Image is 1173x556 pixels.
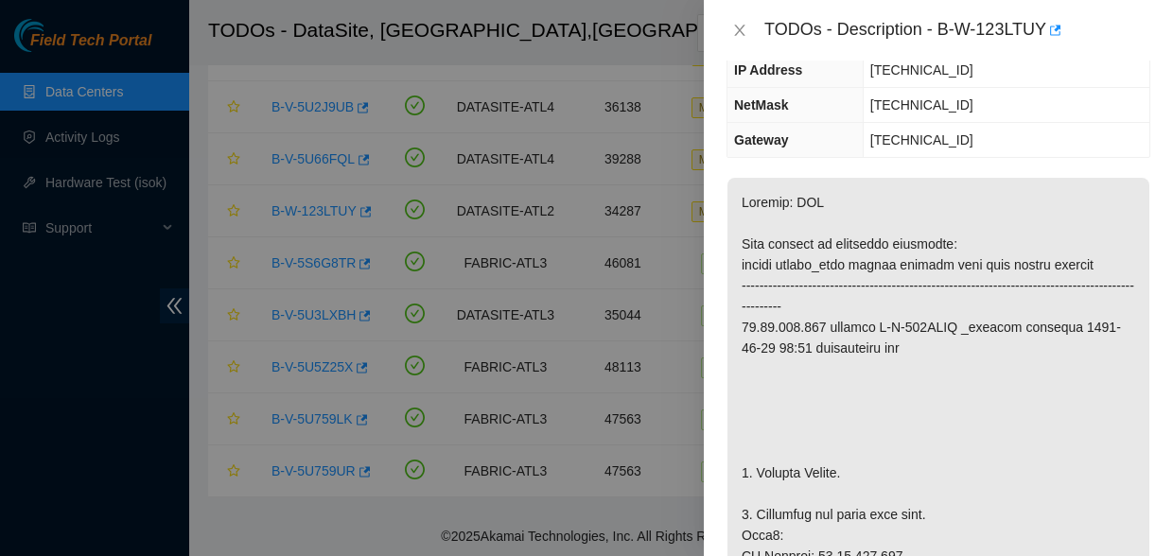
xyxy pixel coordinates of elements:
[732,23,747,38] span: close
[764,15,1150,45] div: TODOs - Description - B-W-123LTUY
[870,97,973,113] span: [TECHNICAL_ID]
[870,132,973,148] span: [TECHNICAL_ID]
[727,22,753,40] button: Close
[870,62,973,78] span: [TECHNICAL_ID]
[734,62,802,78] span: IP Address
[734,132,789,148] span: Gateway
[734,97,789,113] span: NetMask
